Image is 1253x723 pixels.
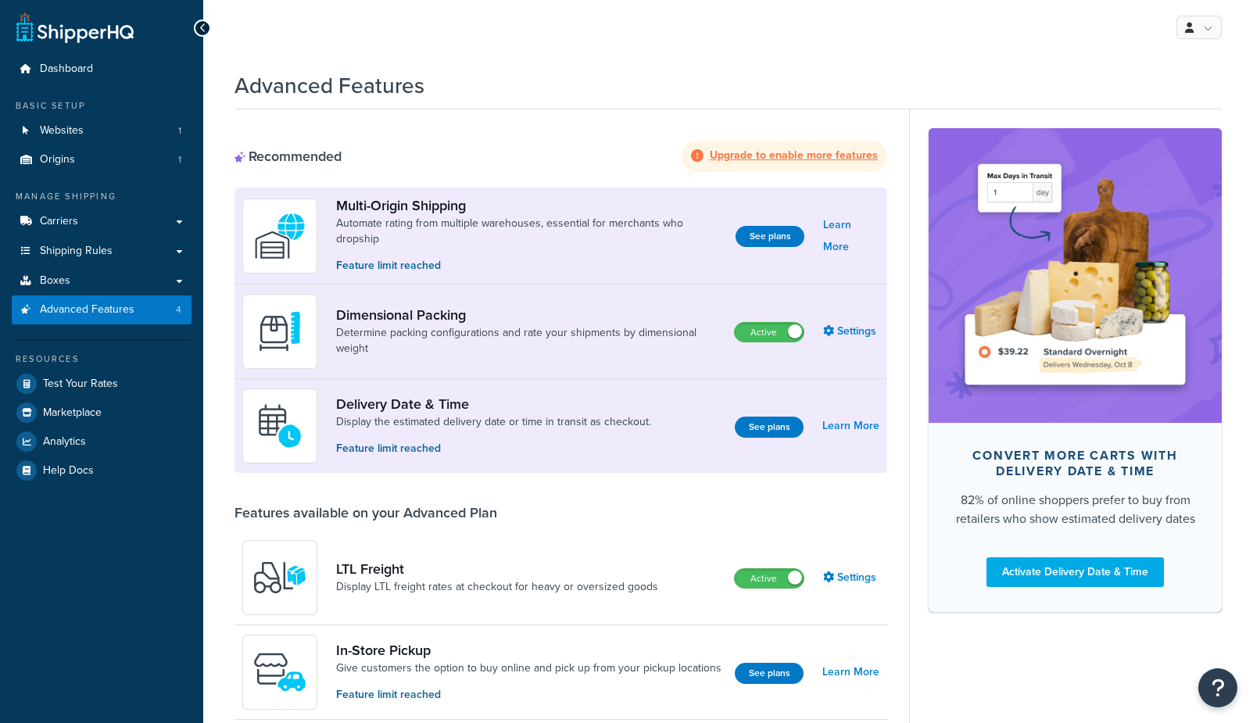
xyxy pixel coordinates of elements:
[12,267,192,295] a: Boxes
[43,406,102,420] span: Marketplace
[735,323,804,342] label: Active
[40,63,93,76] span: Dashboard
[12,295,192,324] li: Advanced Features
[336,686,721,703] p: Feature limit reached
[234,504,497,521] div: Features available on your Advanced Plan
[336,642,721,659] a: In-Store Pickup
[336,396,651,413] a: Delivery Date & Time
[234,70,424,101] h1: Advanced Features
[12,237,192,266] a: Shipping Rules
[12,116,192,145] a: Websites1
[12,116,192,145] li: Websites
[823,214,879,258] a: Learn More
[336,414,651,430] a: Display the estimated delivery date or time in transit as checkout.
[952,152,1198,399] img: feature-image-ddt-36eae7f7280da8017bfb280eaccd9c446f90b1fe08728e4019434db127062ab4.png
[986,557,1164,587] a: Activate Delivery Date & Time
[336,440,651,457] p: Feature limit reached
[12,295,192,324] a: Advanced Features4
[336,197,723,214] a: Multi-Origin Shipping
[823,320,879,342] a: Settings
[40,153,75,166] span: Origins
[735,663,804,684] a: See plans
[822,415,879,437] a: Learn More
[178,153,181,166] span: 1
[252,550,307,605] img: y79ZsPf0fXUFUhFXDzUgf+ktZg5F2+ohG75+v3d2s1D9TjoU8PiyCIluIjV41seZevKCRuEjTPPOKHJsQcmKCXGdfprl3L4q7...
[336,306,721,324] a: Dimensional Packing
[40,245,113,258] span: Shipping Rules
[822,661,879,683] a: Learn More
[954,448,1197,479] div: Convert more carts with delivery date & time
[954,491,1197,528] div: 82% of online shoppers prefer to buy from retailers who show estimated delivery dates
[736,226,804,247] a: See plans
[12,99,192,113] div: Basic Setup
[252,399,307,453] img: gfkeb5ejjkALwAAAABJRU5ErkJggg==
[12,428,192,456] a: Analytics
[735,569,804,588] label: Active
[1198,668,1237,707] button: Open Resource Center
[710,147,878,163] strong: Upgrade to enable more features
[12,353,192,366] div: Resources
[40,215,78,228] span: Carriers
[43,378,118,391] span: Test Your Rates
[12,456,192,485] a: Help Docs
[336,560,658,578] a: LTL Freight
[12,370,192,398] a: Test Your Rates
[12,55,192,84] a: Dashboard
[252,645,307,700] img: wfgcfpwTIucLEAAAAASUVORK5CYII=
[40,274,70,288] span: Boxes
[43,464,94,478] span: Help Docs
[176,303,181,317] span: 4
[336,660,721,676] a: Give customers the option to buy online and pick up from your pickup locations
[12,399,192,427] a: Marketplace
[735,417,804,438] a: See plans
[12,190,192,203] div: Manage Shipping
[336,257,723,274] p: Feature limit reached
[40,124,84,138] span: Websites
[823,567,879,589] a: Settings
[234,148,342,165] div: Recommended
[178,124,181,138] span: 1
[40,303,134,317] span: Advanced Features
[252,209,307,263] img: WatD5o0RtDAAAAAElFTkSuQmCC
[12,145,192,174] a: Origins1
[336,325,721,356] a: Determine packing configurations and rate your shipments by dimensional weight
[43,435,86,449] span: Analytics
[12,145,192,174] li: Origins
[336,579,658,595] a: Display LTL freight rates at checkout for heavy or oversized goods
[12,207,192,236] a: Carriers
[336,216,723,247] a: Automate rating from multiple warehouses, essential for merchants who dropship
[252,304,307,359] img: DTVBYsAAAAAASUVORK5CYII=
